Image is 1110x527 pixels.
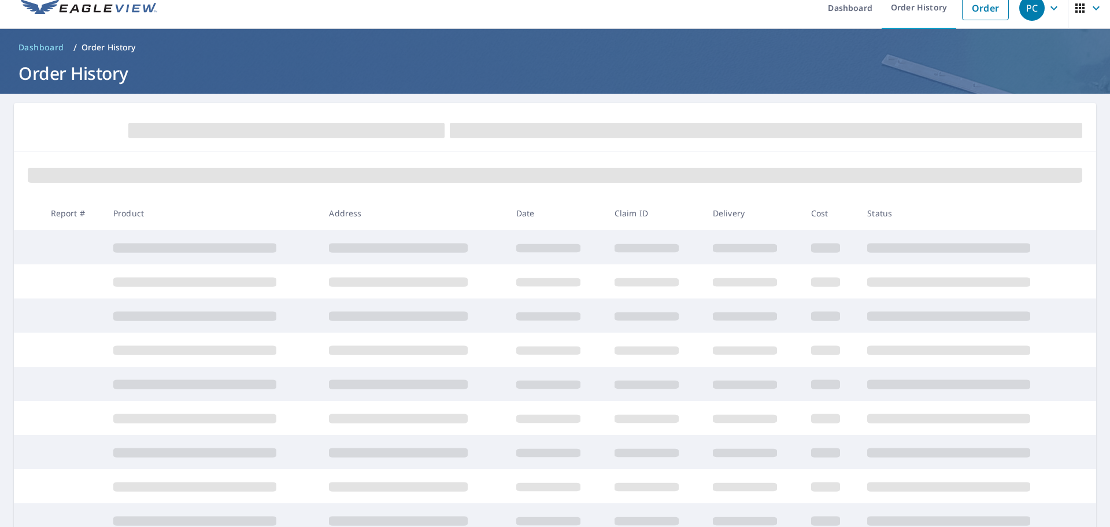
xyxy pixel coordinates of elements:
[18,42,64,53] span: Dashboard
[14,38,1096,57] nav: breadcrumb
[73,40,77,54] li: /
[858,196,1074,230] th: Status
[507,196,605,230] th: Date
[14,61,1096,85] h1: Order History
[320,196,506,230] th: Address
[82,42,136,53] p: Order History
[802,196,859,230] th: Cost
[605,196,704,230] th: Claim ID
[42,196,104,230] th: Report #
[14,38,69,57] a: Dashboard
[704,196,802,230] th: Delivery
[104,196,320,230] th: Product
